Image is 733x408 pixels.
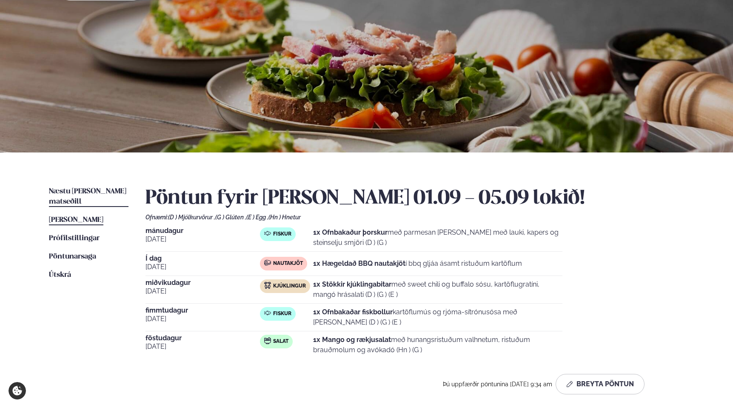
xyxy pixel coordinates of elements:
a: Útskrá [49,270,71,280]
strong: 1x Ofnbakaður þorskur [313,228,388,236]
div: Ofnæmi: [145,214,684,221]
span: (E ) Egg , [246,214,268,221]
span: Pöntunarsaga [49,253,96,260]
span: Fiskur [273,310,291,317]
span: fimmtudagur [145,307,260,314]
span: Prófílstillingar [49,235,100,242]
span: föstudagur [145,335,260,342]
span: miðvikudagur [145,279,260,286]
p: með parmesan [PERSON_NAME] með lauki, kapers og steinselju smjöri (D ) (G ) [313,227,562,248]
img: fish.svg [264,310,271,316]
span: [PERSON_NAME] [49,216,103,224]
span: [DATE] [145,234,260,244]
span: [DATE] [145,262,260,272]
span: (D ) Mjólkurvörur , [168,214,215,221]
p: með hunangsristuðum valhnetum, ristuðum brauðmolum og avókadó (Hn ) (G ) [313,335,562,355]
p: með sweet chili og buffalo sósu, kartöflugratíni, mangó hrásalati (D ) (G ) (E ) [313,279,562,300]
span: Þú uppfærðir pöntunina [DATE] 9:34 am [443,381,552,388]
span: [DATE] [145,286,260,296]
img: fish.svg [264,230,271,237]
strong: 1x Mango og rækjusalat [313,336,391,344]
span: Nautakjöt [273,260,303,267]
button: Breyta Pöntun [556,374,645,394]
a: [PERSON_NAME] [49,215,103,225]
span: (Hn ) Hnetur [268,214,301,221]
span: Fiskur [273,231,291,238]
a: Næstu [PERSON_NAME] matseðill [49,187,128,207]
strong: 1x Stökkir kjúklingabitar [313,280,391,288]
a: Prófílstillingar [49,233,100,244]
span: Næstu [PERSON_NAME] matseðill [49,188,126,205]
span: (G ) Glúten , [215,214,246,221]
span: [DATE] [145,314,260,324]
img: chicken.svg [264,282,271,289]
img: salad.svg [264,337,271,344]
p: í bbq gljáa ásamt ristuðum kartöflum [313,259,522,269]
span: Útskrá [49,271,71,279]
span: Salat [273,338,288,345]
strong: 1x Ofnbakaðar fiskbollur [313,308,393,316]
span: Kjúklingur [273,283,306,290]
h2: Pöntun fyrir [PERSON_NAME] 01.09 - 05.09 lokið! [145,187,684,210]
span: Í dag [145,255,260,262]
a: Pöntunarsaga [49,252,96,262]
span: mánudagur [145,227,260,234]
a: Cookie settings [9,382,26,399]
strong: 1x Hægeldað BBQ nautakjöt [313,259,405,267]
span: [DATE] [145,342,260,352]
p: kartöflumús og rjóma-sítrónusósa með [PERSON_NAME] (D ) (G ) (E ) [313,307,562,328]
img: beef.svg [264,259,271,266]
